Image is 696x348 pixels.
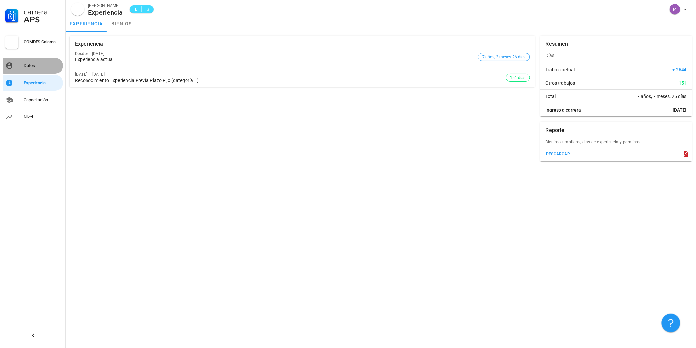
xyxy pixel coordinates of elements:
a: Capacitación [3,92,63,108]
span: [DATE] [673,107,687,113]
div: Nivel [24,114,61,120]
a: Nivel [3,109,63,125]
span: 151 días [510,74,526,81]
div: Reconocimiento Experiencia Previa Plazo Fijo (categoría E) [75,78,506,83]
a: Experiencia [3,75,63,91]
a: Datos [3,58,63,74]
div: Días [540,47,692,63]
div: avatar [670,4,680,14]
span: 7 años, 7 meses, 25 días [637,93,687,100]
div: Experiencia [24,80,61,86]
div: Experiencia [88,9,123,16]
div: Experiencia actual [75,57,475,62]
span: Trabajo actual [546,66,575,73]
div: Reporte [546,122,565,139]
button: descargar [543,149,573,159]
div: Experiencia [75,36,103,53]
a: experiencia [66,16,107,32]
span: 7 años, 2 meses, 26 días [482,53,526,61]
div: Bienios cumplidos, dias de experiencia y permisos. [540,139,692,149]
div: Desde el [DATE] [75,51,475,56]
div: [PERSON_NAME] [88,2,123,9]
span: Ingreso a carrera [546,107,581,113]
span: + 151 [675,80,687,86]
div: Resumen [546,36,568,53]
div: Capacitación [24,97,61,103]
span: D [134,6,139,12]
div: descargar [546,152,570,156]
a: bienios [107,16,137,32]
span: Otros trabajos [546,80,575,86]
div: COMDES Calama [24,39,61,45]
span: 13 [144,6,150,12]
div: [DATE] – [DATE] [75,72,506,77]
div: avatar [71,3,84,16]
div: APS [24,16,61,24]
span: + 2644 [673,66,687,73]
span: Total [546,93,556,100]
div: Datos [24,63,61,68]
div: Carrera [24,8,61,16]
